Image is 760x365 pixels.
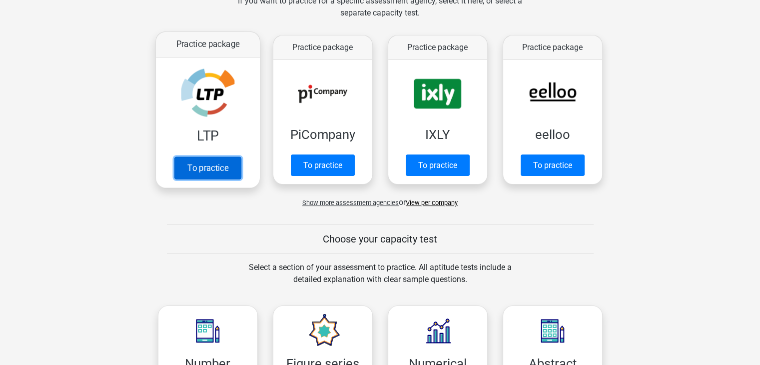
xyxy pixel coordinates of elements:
font: Show more assessment agencies [302,199,399,206]
a: To practice [291,154,355,176]
a: To practice [174,156,241,179]
a: To practice [521,154,585,176]
font: Choose your capacity test [323,233,437,245]
a: To practice [406,154,470,176]
font: or [399,197,406,207]
font: Select a section of your assessment to practice. All aptitude tests include a detailed explanatio... [248,262,511,284]
a: View per company [406,199,458,206]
